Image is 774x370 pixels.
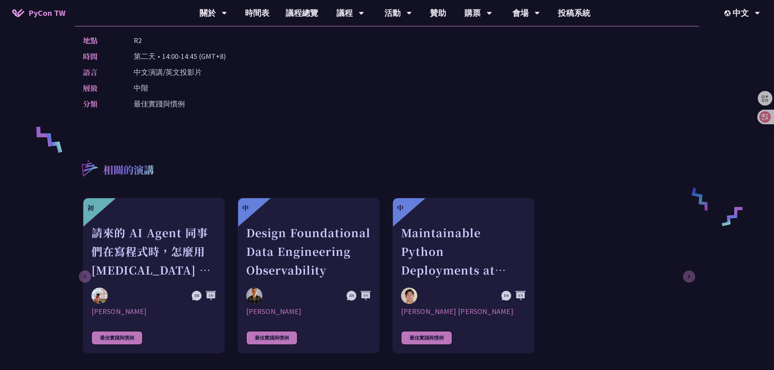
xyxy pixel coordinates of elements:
[91,223,216,279] div: 請來的 AI Agent 同事們在寫程式時，怎麼用 [MEDICAL_DATA] 去除各種幻想與盲點
[83,198,225,353] a: 初 請來的 AI Agent 同事們在寫程式時，怎麼用 [MEDICAL_DATA] 去除各種幻想與盲點 Keith Yang [PERSON_NAME] 最佳實踐與慣例
[246,288,262,304] img: Shuhsi Lin
[246,307,371,316] div: [PERSON_NAME]
[401,307,526,316] div: [PERSON_NAME] [PERSON_NAME]
[401,223,526,279] div: Maintainable Python Deployments at Scale: Decoupling Build from Runtime
[401,331,452,345] div: 最佳實踐與慣例
[134,50,226,62] p: 第二天 • 14:00-14:45 (GMT+8)
[83,35,117,46] p: 地點
[246,223,371,279] div: Design Foundational Data Engineering Observability
[12,9,24,17] img: Home icon of PyCon TW 2025
[83,50,117,62] p: 時間
[91,331,143,345] div: 最佳實踐與慣例
[134,98,185,110] p: 最佳實踐與慣例
[392,198,534,353] a: 中 Maintainable Python Deployments at Scale: Decoupling Build from Runtime Justin Lee [PERSON_NAME...
[134,82,148,94] p: 中階
[91,288,108,304] img: Keith Yang
[134,35,142,46] p: R2
[87,203,94,213] div: 初
[242,203,249,213] div: 中
[83,98,117,110] p: 分類
[238,198,379,353] a: 中 Design Foundational Data Engineering Observability Shuhsi Lin [PERSON_NAME] 最佳實踐與慣例
[91,307,216,316] div: [PERSON_NAME]
[397,203,403,213] div: 中
[246,331,297,345] div: 最佳實踐與慣例
[83,66,117,78] p: 語言
[69,148,109,188] img: r3.8d01567.svg
[724,10,733,16] img: Locale Icon
[134,66,202,78] p: 中文演講/英文投影片
[28,7,65,19] span: PyCon TW
[83,82,117,94] p: 層級
[103,162,154,179] p: 相關的演講
[4,3,74,23] a: PyCon TW
[401,288,417,304] img: Justin Lee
